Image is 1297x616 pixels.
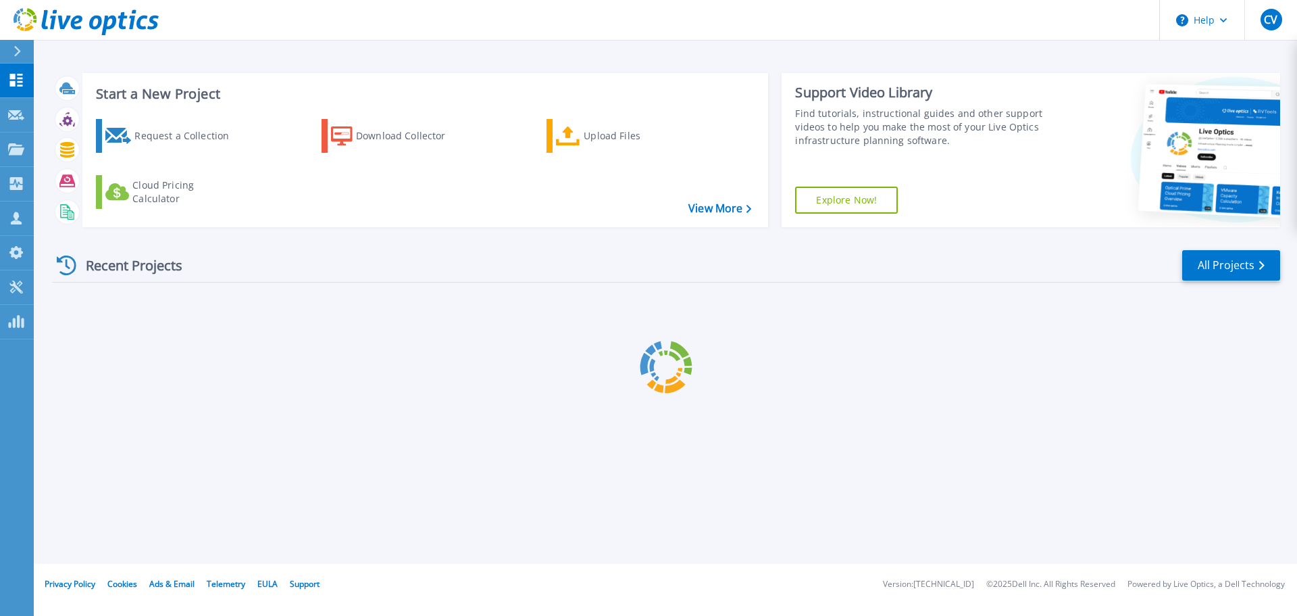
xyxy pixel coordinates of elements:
h3: Start a New Project [96,87,751,101]
a: View More [688,202,751,215]
div: Find tutorials, instructional guides and other support videos to help you make the most of your L... [795,107,1049,147]
div: Support Video Library [795,84,1049,101]
div: Request a Collection [134,122,243,149]
a: Explore Now! [795,187,898,214]
a: Cloud Pricing Calculator [96,175,247,209]
a: Support [290,578,320,590]
a: Request a Collection [96,119,247,153]
a: Upload Files [546,119,697,153]
a: Privacy Policy [45,578,95,590]
a: Telemetry [207,578,245,590]
li: Version: [TECHNICAL_ID] [883,580,974,589]
li: © 2025 Dell Inc. All Rights Reserved [986,580,1115,589]
div: Recent Projects [52,249,201,282]
a: Download Collector [322,119,472,153]
div: Download Collector [356,122,464,149]
div: Cloud Pricing Calculator [132,179,240,206]
span: CV [1264,14,1277,25]
a: Cookies [107,578,137,590]
a: EULA [257,578,278,590]
a: Ads & Email [149,578,195,590]
a: All Projects [1182,250,1280,281]
li: Powered by Live Optics, a Dell Technology [1127,580,1285,589]
div: Upload Files [584,122,692,149]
